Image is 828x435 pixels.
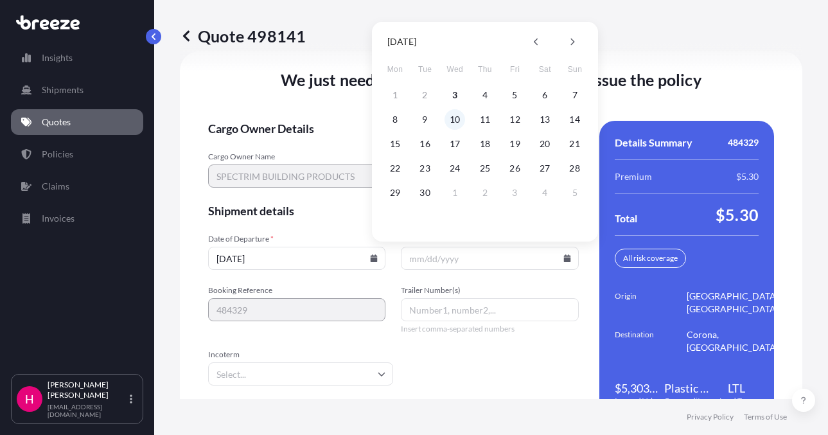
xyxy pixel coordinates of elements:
span: Date of Departure [208,234,385,244]
span: Origin [615,290,687,315]
button: 6 [534,85,555,105]
button: 4 [475,85,495,105]
button: 19 [505,134,525,154]
button: 2 [475,182,495,203]
span: Commodity Category [664,396,709,406]
span: Friday [504,57,527,82]
button: 3 [505,182,525,203]
p: [PERSON_NAME] [PERSON_NAME] [48,380,127,400]
span: Cargo Owner Name [208,152,385,162]
span: Thursday [473,57,497,82]
span: Details Summary [615,136,692,149]
button: 28 [565,158,585,179]
a: Invoices [11,206,143,231]
span: Sunday [563,57,586,82]
span: We just need a few more details before we issue the policy [281,69,701,90]
button: 26 [505,158,525,179]
p: Claims [42,180,69,193]
button: 14 [565,109,585,130]
button: 18 [475,134,495,154]
span: Cargo Owner Details [208,121,579,136]
button: 16 [415,134,436,154]
p: Quotes [42,116,71,129]
button: 24 [445,158,465,179]
span: Premium [615,170,652,183]
button: 27 [534,158,555,179]
a: Privacy Policy [687,412,734,422]
span: Monday [383,57,407,82]
p: Insights [42,51,73,64]
span: Incoterm [208,350,393,360]
p: Shipments [42,84,84,96]
button: 3 [445,85,465,105]
button: 17 [445,134,465,154]
button: 11 [475,109,495,130]
span: Trailer Number(s) [401,285,578,296]
a: Insights [11,45,143,71]
p: Policies [42,148,73,161]
button: 4 [534,182,555,203]
button: 7 [565,85,585,105]
div: All risk coverage [615,249,686,268]
a: Policies [11,141,143,167]
p: Quote 498141 [180,26,306,46]
span: Insert comma-separated numbers [401,324,578,334]
span: Shipment details [208,203,579,218]
a: Terms of Use [744,412,787,422]
span: Tuesday [414,57,437,82]
button: 30 [415,182,436,203]
input: mm/dd/yyyy [208,247,385,270]
input: Number1, number2,... [401,298,578,321]
button: 22 [385,158,405,179]
input: Your internal reference [208,298,385,321]
button: 9 [415,109,436,130]
span: Insured Value [615,396,659,406]
span: H [25,393,34,405]
p: Invoices [42,212,75,225]
span: LTL [728,380,745,396]
button: 15 [385,134,405,154]
span: Wednesday [443,57,466,82]
button: 5 [565,182,585,203]
span: Plastic and Plastic Products [664,380,709,396]
div: [DATE] [387,34,416,49]
button: 10 [445,109,465,130]
span: Saturday [533,57,556,82]
button: 12 [505,109,525,130]
button: 13 [534,109,555,130]
span: $5,303.79 [615,380,659,396]
span: Booking Reference [208,285,385,296]
a: Claims [11,173,143,199]
button: 25 [475,158,495,179]
a: Shipments [11,77,143,103]
span: $5.30 [736,170,759,183]
a: Quotes [11,109,143,135]
input: Select... [208,362,393,386]
p: [EMAIL_ADDRESS][DOMAIN_NAME] [48,403,127,418]
span: 484329 [728,136,759,149]
span: Load Type [719,396,753,406]
span: $5.30 [716,204,759,225]
span: [GEOGRAPHIC_DATA], [GEOGRAPHIC_DATA] [687,290,780,315]
span: Corona, [GEOGRAPHIC_DATA] [687,328,780,354]
button: 21 [565,134,585,154]
button: 1 [445,182,465,203]
span: Total [615,212,637,225]
button: 5 [505,85,525,105]
input: mm/dd/yyyy [401,247,578,270]
span: Destination [615,328,687,354]
button: 20 [534,134,555,154]
button: 29 [385,182,405,203]
button: 23 [415,158,436,179]
button: 8 [385,109,405,130]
